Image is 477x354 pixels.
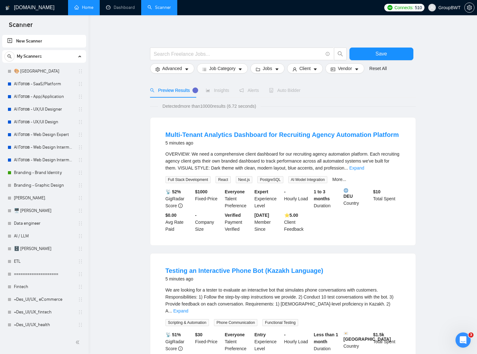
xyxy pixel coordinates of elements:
span: caret-down [185,67,189,72]
span: info-circle [326,52,330,56]
span: holder [78,94,83,99]
span: caret-down [313,67,317,72]
b: $ 30 [195,332,202,337]
a: Testing an Interactive Phone Bot (Kazakh Language) [166,267,323,274]
a: Reset All [369,65,387,72]
b: - [284,332,286,337]
button: settingAdvancedcaret-down [150,63,194,74]
div: Total Spent [372,331,402,352]
button: folderJobscaret-down [250,63,285,74]
button: search [334,48,347,60]
b: $0.00 [166,213,177,218]
span: React [216,176,230,183]
button: userClientcaret-down [287,63,323,74]
b: DEU [343,188,371,199]
span: holder [78,322,83,327]
span: holder [78,132,83,137]
span: folder [256,67,260,72]
div: 5 minutes ago [166,139,399,147]
li: New Scanner [2,35,86,48]
button: Save [349,48,413,60]
span: holder [78,272,83,277]
div: Company Size [194,212,223,233]
span: notification [239,88,244,93]
span: holder [78,69,83,74]
span: Preview Results [150,88,196,93]
span: Next.js [236,176,253,183]
span: Save [375,50,387,58]
a: setting [464,5,474,10]
span: Phone Communication [214,319,257,326]
div: Fixed-Price [194,188,223,209]
a: dashboardDashboard [106,5,135,10]
a: +Des_UI/UX_ eCommerce [14,293,74,306]
span: Jobs [263,65,272,72]
span: holder [78,310,83,315]
a: +Des_UI/UX_health [14,319,74,331]
b: [DATE] [254,213,269,218]
div: Tooltip anchor [192,87,198,93]
div: 5 minutes ago [166,275,323,283]
span: Full Stack Development [166,176,211,183]
b: 📡 52% [166,189,181,194]
div: Client Feedback [283,212,313,233]
a: AI Готов - Web Design Expert [14,128,74,141]
span: Client [299,65,311,72]
button: barsJob Categorycaret-down [197,63,248,74]
span: holder [78,119,83,125]
span: Vendor [338,65,352,72]
span: Job Category [209,65,235,72]
div: Country [342,331,372,352]
span: holder [78,234,83,239]
a: ETL [14,255,74,268]
a: New Scanner [7,35,81,48]
span: holder [78,259,83,264]
img: 🇨🇾 [344,331,348,336]
span: Scanner [4,20,38,34]
a: 🗄️ [PERSON_NAME] [14,242,74,255]
b: 1 to 3 months [314,189,330,201]
b: - [195,213,197,218]
a: AI Готов - App/Application [14,90,74,103]
span: setting [465,5,474,10]
div: GigRadar Score [164,331,194,352]
span: user [430,5,434,10]
span: search [150,88,154,93]
div: Payment Verified [223,212,253,233]
a: Fintech [14,280,74,293]
a: Expand [349,165,364,171]
img: upwork-logo.png [387,5,392,10]
span: holder [78,284,83,289]
span: We are looking for a tester to evaluate an interactive bot that simulates phone conversations wit... [166,287,394,313]
div: Avg Rate Paid [164,212,194,233]
a: Multi-Tenant Analytics Dashboard for Recruiting Agency Automation Platform [166,131,399,138]
span: Insights [206,88,229,93]
span: 510 [415,4,422,11]
span: info-circle [178,346,183,351]
div: Country [342,188,372,209]
span: search [334,51,346,57]
span: caret-down [355,67,359,72]
div: Talent Preference [223,188,253,209]
span: caret-down [275,67,279,72]
b: ⭐️ 5.00 [284,213,298,218]
a: homeHome [74,5,93,10]
span: bars [202,67,207,72]
b: - [284,189,286,194]
span: holder [78,81,83,87]
div: OVERVIEW: We need a comprehensive client dashboard for our recruiting agency automation platform.... [166,151,400,171]
span: double-left [75,339,82,345]
a: AI Готов - UX/UI Designer [14,103,74,116]
b: Everyone [225,189,245,194]
span: 3 [468,332,474,338]
span: holder [78,196,83,201]
div: Fixed-Price [194,331,223,352]
span: Alerts [239,88,259,93]
div: Experience Level [253,331,283,352]
div: Member Since [253,212,283,233]
span: info-circle [178,203,183,208]
button: idcardVendorcaret-down [325,63,364,74]
span: caret-down [238,67,242,72]
a: Branding - Brand Identity [14,166,74,179]
span: AI Model Integration [288,176,327,183]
